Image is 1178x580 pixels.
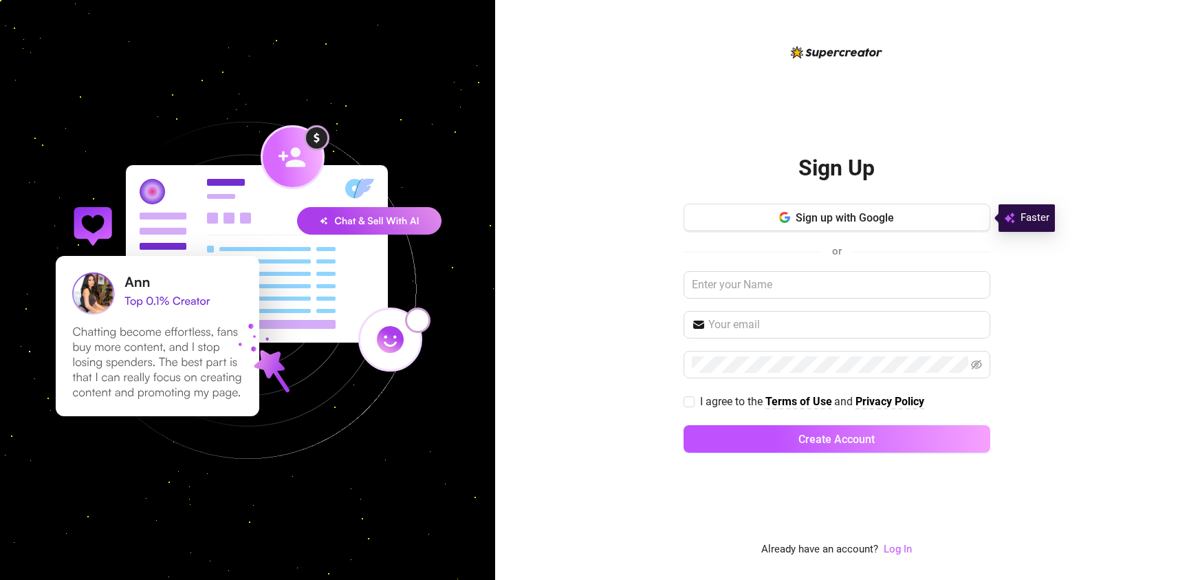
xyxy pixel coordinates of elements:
[834,395,855,408] span: and
[765,395,832,409] a: Terms of Use
[684,271,990,299] input: Enter your Name
[832,245,842,257] span: or
[708,316,982,333] input: Your email
[855,395,924,409] a: Privacy Policy
[796,211,894,224] span: Sign up with Google
[700,395,765,408] span: I agree to the
[1004,210,1015,226] img: svg%3e
[684,425,990,453] button: Create Account
[855,395,924,408] strong: Privacy Policy
[1021,210,1049,226] span: Faster
[10,52,486,528] img: signup-background-D0MIrEPF.svg
[971,359,982,370] span: eye-invisible
[761,541,878,558] span: Already have an account?
[884,543,912,555] a: Log In
[884,541,912,558] a: Log In
[765,395,832,408] strong: Terms of Use
[798,433,875,446] span: Create Account
[791,46,882,58] img: logo-BBDzfeDw.svg
[684,204,990,231] button: Sign up with Google
[798,154,875,182] h2: Sign Up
